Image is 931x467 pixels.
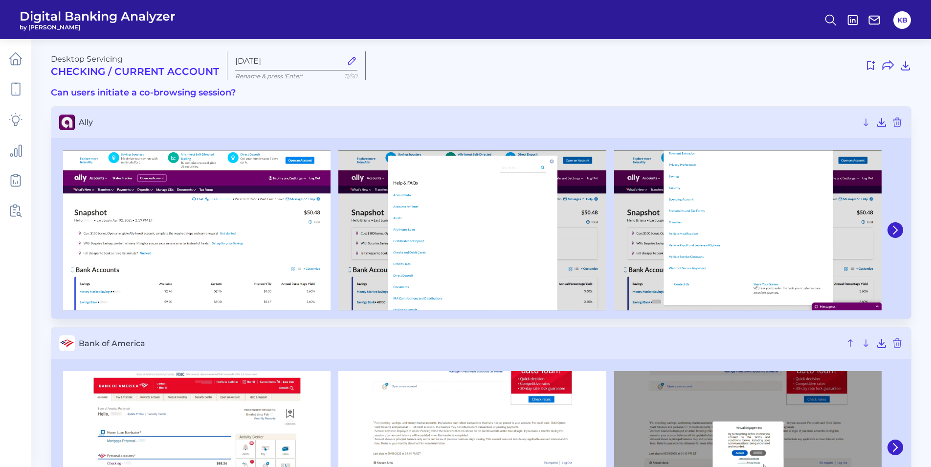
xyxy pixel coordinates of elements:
span: Bank of America [79,339,841,348]
img: Ally [614,150,882,311]
span: Ally [79,117,856,127]
span: by [PERSON_NAME] [20,23,176,31]
p: Rename & press 'Enter' [235,72,357,80]
button: KB [893,11,911,29]
div: Desktop Servicing [51,54,219,77]
h3: Can users initiate a co-browsing session? [51,88,911,98]
span: Digital Banking Analyzer [20,9,176,23]
span: 11/50 [344,72,357,80]
img: Ally [63,150,331,311]
h2: Checking / Current Account [51,66,219,77]
img: Ally [338,150,606,311]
